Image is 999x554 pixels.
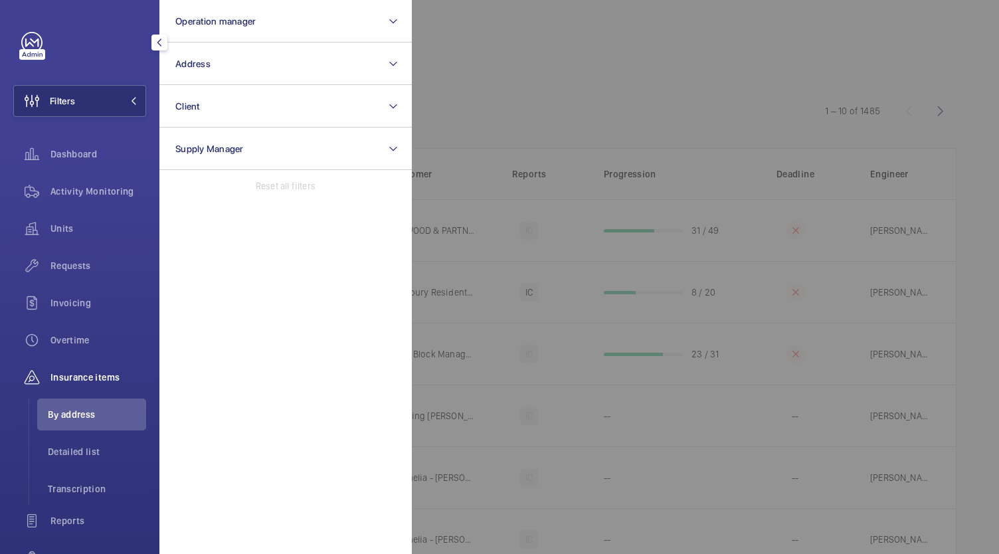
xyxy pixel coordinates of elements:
[48,482,146,496] span: Transcription
[13,85,146,117] button: Filters
[48,445,146,458] span: Detailed list
[50,259,146,272] span: Requests
[50,333,146,347] span: Overtime
[50,514,146,527] span: Reports
[48,408,146,421] span: By address
[50,296,146,310] span: Invoicing
[50,94,75,108] span: Filters
[50,371,146,384] span: Insurance items
[50,185,146,198] span: Activity Monitoring
[50,222,146,235] span: Units
[50,147,146,161] span: Dashboard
